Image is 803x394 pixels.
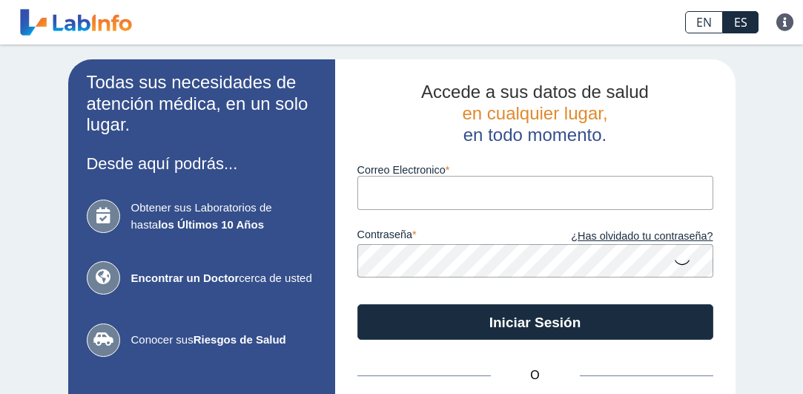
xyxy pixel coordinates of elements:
[491,367,580,384] span: O
[131,200,317,233] span: Obtener sus Laboratorios de hasta
[685,11,723,33] a: EN
[87,154,317,173] h3: Desde aquí podrás...
[158,218,264,231] b: los Últimos 10 Años
[131,272,239,284] b: Encontrar un Doctor
[131,270,317,287] span: cerca de usted
[87,72,317,136] h2: Todas sus necesidades de atención médica, en un solo lugar.
[421,82,649,102] span: Accede a sus datos de salud
[462,103,607,123] span: en cualquier lugar,
[723,11,759,33] a: ES
[131,332,317,349] span: Conocer sus
[194,333,286,346] b: Riesgos de Salud
[357,304,713,340] button: Iniciar Sesión
[463,125,607,145] span: en todo momento.
[357,164,713,176] label: Correo Electronico
[357,229,535,245] label: contraseña
[535,229,713,245] a: ¿Has olvidado tu contraseña?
